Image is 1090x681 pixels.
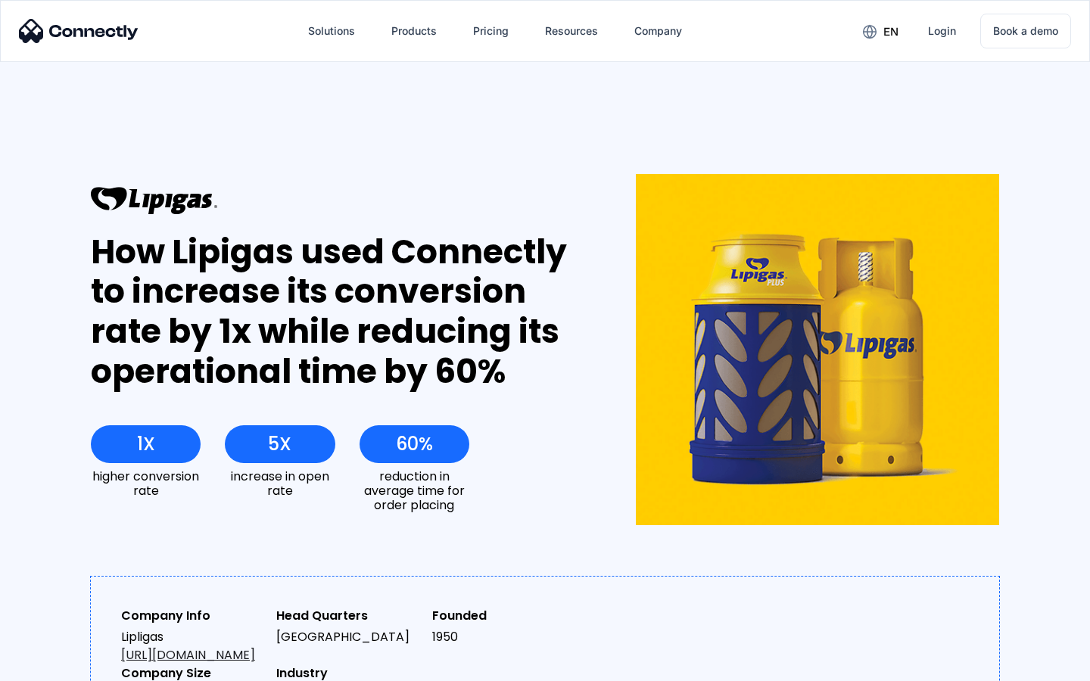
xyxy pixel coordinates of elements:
div: Pricing [473,20,509,42]
img: Connectly Logo [19,19,139,43]
div: Resources [545,20,598,42]
a: Book a demo [980,14,1071,48]
div: 1X [137,434,155,455]
aside: Language selected: English [15,655,91,676]
div: Founded [432,607,575,625]
a: [URL][DOMAIN_NAME] [121,646,255,664]
div: 60% [396,434,433,455]
div: higher conversion rate [91,469,201,498]
a: Pricing [461,13,521,49]
ul: Language list [30,655,91,676]
div: Products [391,20,437,42]
div: Solutions [308,20,355,42]
a: Login [916,13,968,49]
div: 1950 [432,628,575,646]
div: Login [928,20,956,42]
div: Head Quarters [276,607,419,625]
div: [GEOGRAPHIC_DATA] [276,628,419,646]
div: increase in open rate [225,469,335,498]
div: 5X [268,434,291,455]
div: reduction in average time for order placing [360,469,469,513]
div: Lipligas [121,628,264,664]
div: en [883,21,898,42]
div: Company Info [121,607,264,625]
div: Company [634,20,682,42]
div: How Lipigas used Connectly to increase its conversion rate by 1x while reducing its operational t... [91,232,581,392]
